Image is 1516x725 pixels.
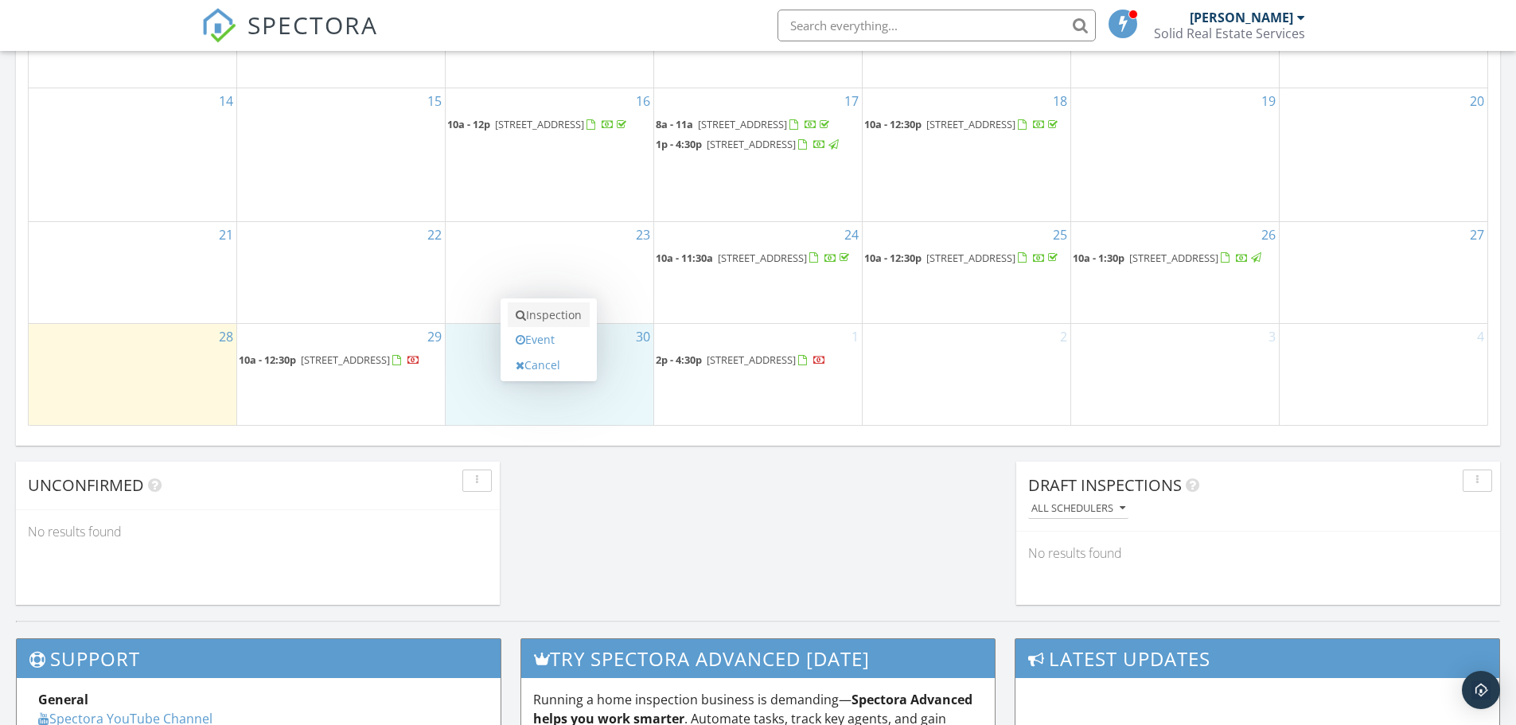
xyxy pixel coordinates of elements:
span: 10a - 12p [447,117,490,131]
span: 8a - 11a [656,117,693,131]
td: Go to September 28, 2025 [29,323,237,424]
a: Go to September 25, 2025 [1050,222,1070,248]
a: Go to September 28, 2025 [216,324,236,349]
td: Go to September 30, 2025 [446,323,654,424]
a: Cancel [508,353,590,378]
td: Go to October 3, 2025 [1070,323,1279,424]
span: Unconfirmed [28,474,144,496]
div: Open Intercom Messenger [1462,671,1500,709]
td: Go to September 26, 2025 [1070,221,1279,323]
span: [STREET_ADDRESS] [926,117,1015,131]
td: Go to September 23, 2025 [446,221,654,323]
a: Go to September 24, 2025 [841,222,862,248]
a: Go to October 4, 2025 [1474,324,1487,349]
a: 8a - 11a [STREET_ADDRESS] [656,115,860,134]
span: 10a - 1:30p [1073,251,1124,265]
span: 2p - 4:30p [656,353,702,367]
h3: Support [17,639,501,678]
a: Go to September 22, 2025 [424,222,445,248]
span: 10a - 12:30p [864,117,922,131]
a: Go to October 1, 2025 [848,324,862,349]
td: Go to September 16, 2025 [446,88,654,222]
a: 10a - 11:30a [STREET_ADDRESS] [656,249,860,268]
span: Draft Inspections [1028,474,1182,496]
h3: Latest Updates [1015,639,1499,678]
span: [STREET_ADDRESS] [495,117,584,131]
td: Go to September 14, 2025 [29,88,237,222]
a: Go to September 14, 2025 [216,88,236,114]
input: Search everything... [777,10,1096,41]
a: 10a - 12:30p [STREET_ADDRESS] [864,115,1069,134]
span: [STREET_ADDRESS] [707,137,796,151]
td: Go to September 27, 2025 [1279,221,1487,323]
a: Go to September 27, 2025 [1467,222,1487,248]
a: Inspection [508,302,590,328]
td: Go to September 18, 2025 [862,88,1070,222]
a: 10a - 12:30p [STREET_ADDRESS] [864,249,1069,268]
td: Go to October 2, 2025 [862,323,1070,424]
a: 10a - 1:30p [STREET_ADDRESS] [1073,251,1264,265]
button: All schedulers [1028,498,1128,520]
a: 1p - 4:30p [STREET_ADDRESS] [656,135,860,154]
a: Go to September 29, 2025 [424,324,445,349]
img: The Best Home Inspection Software - Spectora [201,8,236,43]
td: Go to September 15, 2025 [237,88,446,222]
td: Go to September 21, 2025 [29,221,237,323]
strong: General [38,691,88,708]
div: [PERSON_NAME] [1190,10,1293,25]
a: 10a - 12:30p [STREET_ADDRESS] [239,353,420,367]
a: 10a - 1:30p [STREET_ADDRESS] [1073,249,1277,268]
a: Go to September 26, 2025 [1258,222,1279,248]
td: Go to September 24, 2025 [654,221,863,323]
a: Go to September 20, 2025 [1467,88,1487,114]
a: 1p - 4:30p [STREET_ADDRESS] [656,137,841,151]
a: 10a - 11:30a [STREET_ADDRESS] [656,251,852,265]
span: [STREET_ADDRESS] [718,251,807,265]
td: Go to October 1, 2025 [654,323,863,424]
a: 10a - 12:30p [STREET_ADDRESS] [864,117,1061,131]
td: Go to September 22, 2025 [237,221,446,323]
a: Go to September 17, 2025 [841,88,862,114]
a: 2p - 4:30p [STREET_ADDRESS] [656,351,860,370]
div: No results found [16,510,500,553]
div: No results found [1016,532,1500,575]
td: Go to October 4, 2025 [1279,323,1487,424]
a: Go to September 19, 2025 [1258,88,1279,114]
a: 10a - 12p [STREET_ADDRESS] [447,115,652,134]
span: [STREET_ADDRESS] [301,353,390,367]
a: Go to September 16, 2025 [633,88,653,114]
span: [STREET_ADDRESS] [698,117,787,131]
span: 10a - 12:30p [239,353,296,367]
td: Go to September 29, 2025 [237,323,446,424]
h3: Try spectora advanced [DATE] [521,639,996,678]
span: SPECTORA [247,8,378,41]
span: [STREET_ADDRESS] [707,353,796,367]
a: 10a - 12p [STREET_ADDRESS] [447,117,629,131]
a: Go to October 2, 2025 [1057,324,1070,349]
span: 10a - 12:30p [864,251,922,265]
span: 10a - 11:30a [656,251,713,265]
a: Go to September 18, 2025 [1050,88,1070,114]
div: Solid Real Estate Services [1154,25,1305,41]
span: [STREET_ADDRESS] [926,251,1015,265]
a: Go to September 30, 2025 [633,324,653,349]
td: Go to September 19, 2025 [1070,88,1279,222]
td: Go to September 20, 2025 [1279,88,1487,222]
a: Go to September 15, 2025 [424,88,445,114]
span: 1p - 4:30p [656,137,702,151]
a: 10a - 12:30p [STREET_ADDRESS] [239,351,443,370]
a: Go to September 23, 2025 [633,222,653,248]
div: All schedulers [1031,503,1125,514]
a: 2p - 4:30p [STREET_ADDRESS] [656,353,826,367]
a: 8a - 11a [STREET_ADDRESS] [656,117,832,131]
td: Go to September 25, 2025 [862,221,1070,323]
a: Go to October 3, 2025 [1265,324,1279,349]
td: Go to September 17, 2025 [654,88,863,222]
span: [STREET_ADDRESS] [1129,251,1218,265]
a: Event [508,327,590,353]
a: 10a - 12:30p [STREET_ADDRESS] [864,251,1061,265]
a: Go to September 21, 2025 [216,222,236,248]
a: SPECTORA [201,21,378,55]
